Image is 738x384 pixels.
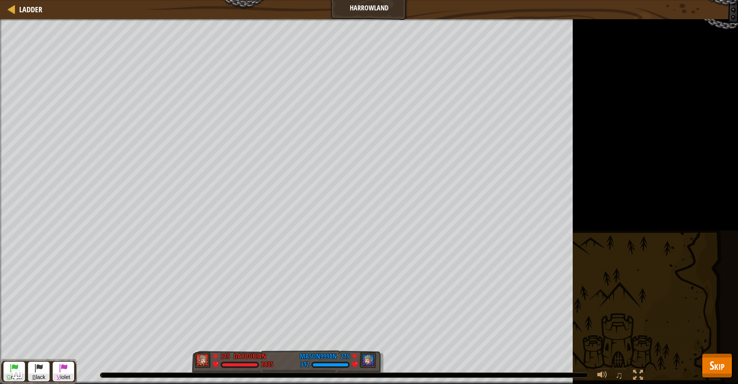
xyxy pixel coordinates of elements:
span: lack [28,374,49,381]
span: V [57,374,60,380]
span: G [7,374,11,380]
div: 2835 [261,361,273,368]
span: Skip [710,358,725,373]
span: reen [4,374,25,381]
span: iolet [53,374,74,381]
span: B [32,374,36,380]
div: mason9998n [300,351,337,361]
span: Ladder [19,4,42,15]
button: Skip [702,353,732,378]
div: 312 [300,361,309,368]
div: Dayoubian [234,351,266,361]
button: ♫ [614,368,627,384]
div: 215 [341,351,350,358]
img: thang_avatar_frame.png [194,352,211,368]
div: 215 [221,351,230,358]
button: Toggle fullscreen [630,368,646,384]
button: Violet [53,362,74,381]
button: Ask AI [13,371,22,380]
button: Adjust volume [595,368,610,384]
a: Ladder [15,4,42,15]
span: ♫ [615,369,623,381]
img: thang_avatar_frame.png [359,352,376,368]
button: Green [3,362,25,381]
button: Black [28,362,50,381]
